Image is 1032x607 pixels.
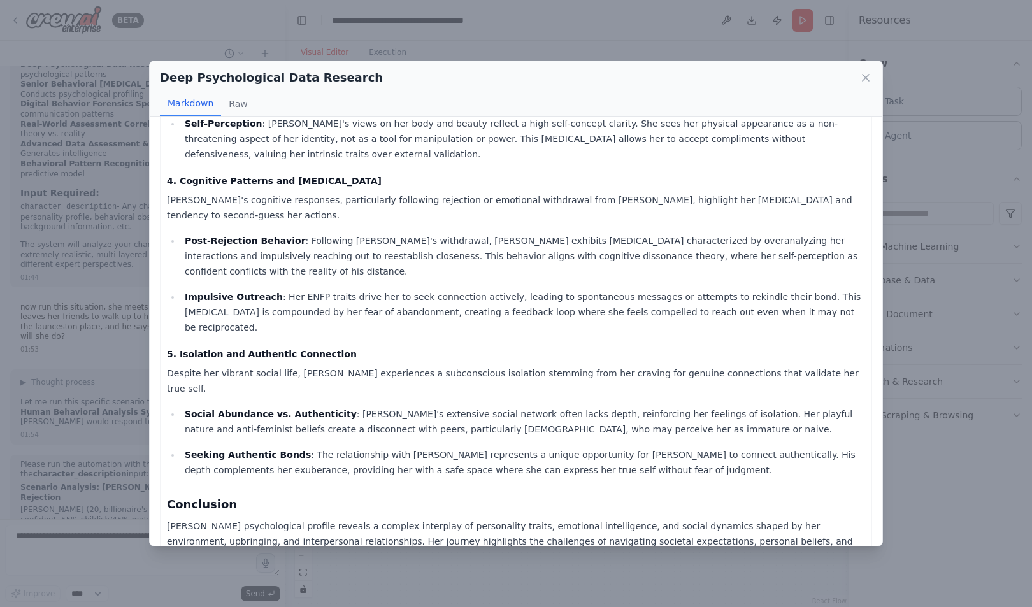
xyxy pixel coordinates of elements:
p: : Her ENFP traits drive her to seek connection actively, leading to spontaneous messages or attem... [185,289,865,335]
strong: Post-Rejection Behavior [185,236,306,246]
h4: 4. Cognitive Patterns and [MEDICAL_DATA] [167,175,865,187]
h4: 5. Isolation and Authentic Connection [167,348,865,361]
p: [PERSON_NAME]'s cognitive responses, particularly following rejection or emotional withdrawal fro... [167,192,865,223]
p: : The relationship with [PERSON_NAME] represents a unique opportunity for [PERSON_NAME] to connec... [185,447,865,478]
p: [PERSON_NAME] psychological profile reveals a complex interplay of personality traits, emotional ... [167,518,865,580]
h2: Deep Psychological Data Research [160,69,383,87]
strong: Impulsive Outreach [185,292,283,302]
strong: Self-Perception [185,118,262,129]
p: : [PERSON_NAME]'s extensive social network often lacks depth, reinforcing her feelings of isolati... [185,406,865,437]
h3: Conclusion [167,496,865,513]
button: Raw [221,92,255,116]
button: Markdown [160,92,221,116]
p: : Following [PERSON_NAME]'s withdrawal, [PERSON_NAME] exhibits [MEDICAL_DATA] characterized by ov... [185,233,865,279]
strong: Seeking Authentic Bonds [185,450,311,460]
p: Despite her vibrant social life, [PERSON_NAME] experiences a subconscious isolation stemming from... [167,366,865,396]
strong: Social Abundance vs. Authenticity [185,409,357,419]
p: : [PERSON_NAME]'s views on her body and beauty reflect a high self-concept clarity. She sees her ... [185,116,865,162]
